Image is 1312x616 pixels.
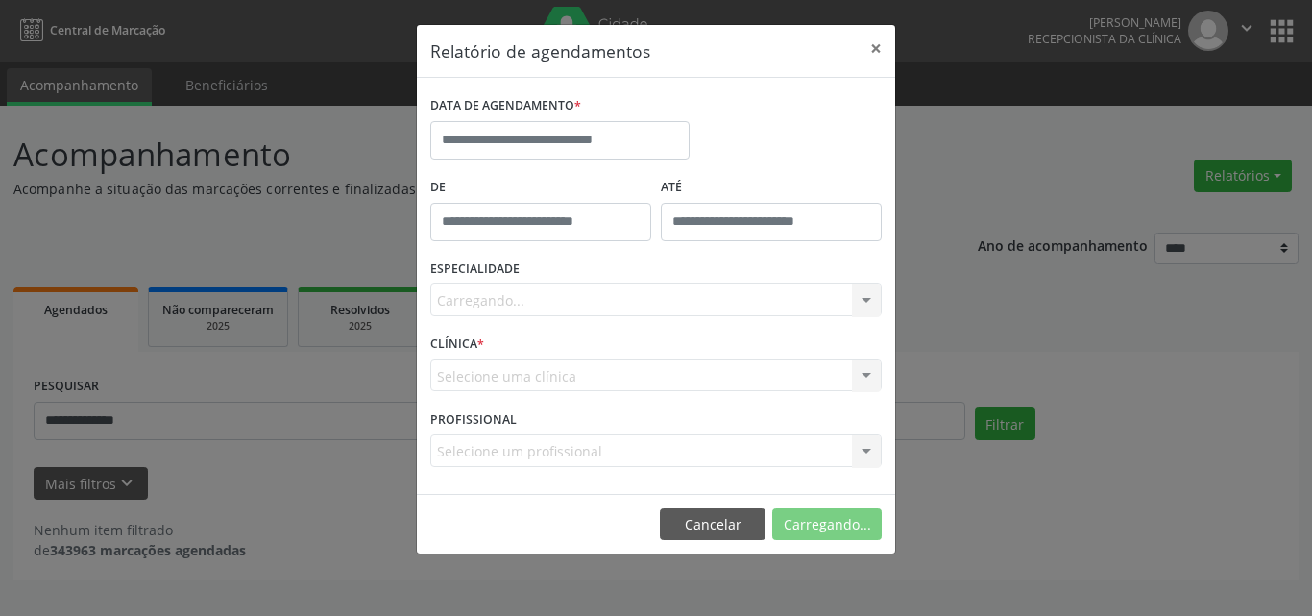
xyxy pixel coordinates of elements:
label: ESPECIALIDADE [430,255,520,284]
label: ATÉ [661,173,882,203]
label: PROFISSIONAL [430,405,517,434]
label: De [430,173,651,203]
label: DATA DE AGENDAMENTO [430,91,581,121]
h5: Relatório de agendamentos [430,38,650,63]
button: Carregando... [772,508,882,541]
label: CLÍNICA [430,330,484,359]
button: Cancelar [660,508,765,541]
button: Close [857,25,895,72]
